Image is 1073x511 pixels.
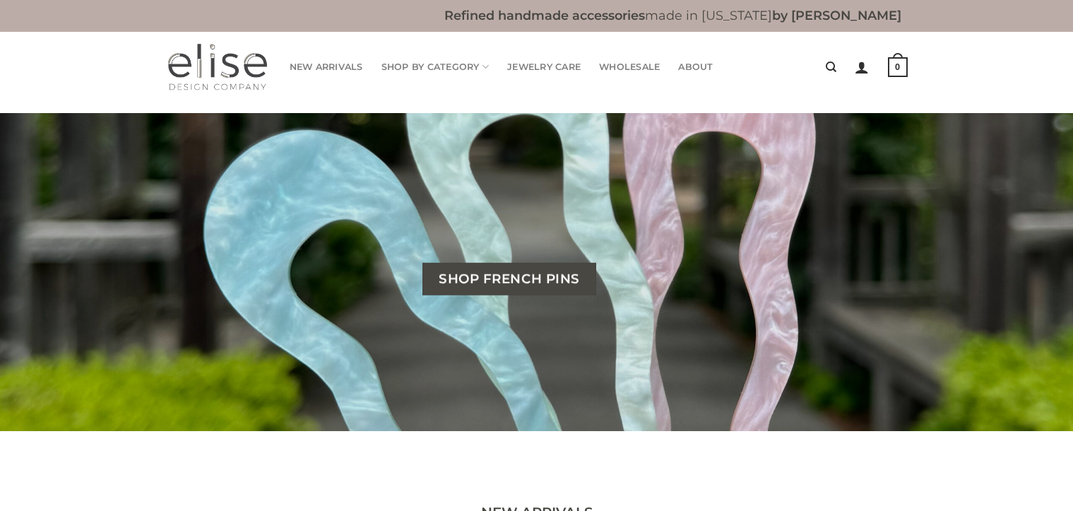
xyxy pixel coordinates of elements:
[166,42,268,92] img: Elise Design Company
[888,57,908,77] strong: 0
[381,53,490,81] a: Shop By Category
[507,53,581,81] a: Jewelry Care
[422,263,596,295] a: Shop French Pins
[599,53,660,81] a: Wholesale
[444,8,645,23] b: Refined handmade accessories
[888,47,908,86] a: 0
[772,8,901,23] b: by [PERSON_NAME]
[290,53,363,81] a: New Arrivals
[444,8,901,23] b: made in [US_STATE]
[439,269,580,289] span: Shop French Pins
[826,54,836,81] a: Search
[678,53,713,81] a: About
